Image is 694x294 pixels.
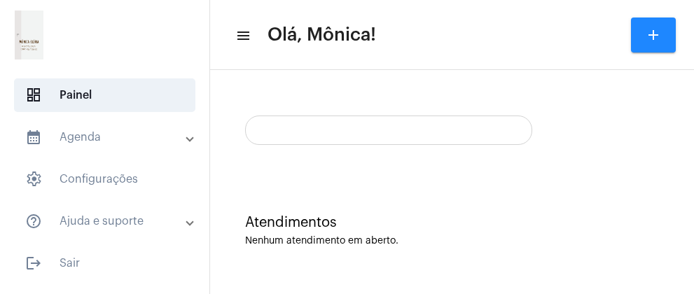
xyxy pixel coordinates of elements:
[25,171,42,188] span: sidenav icon
[25,213,42,230] mat-icon: sidenav icon
[25,255,42,272] mat-icon: sidenav icon
[245,215,659,230] div: Atendimentos
[645,27,662,43] mat-icon: add
[235,27,249,44] mat-icon: sidenav icon
[25,213,187,230] mat-panel-title: Ajuda e suporte
[14,162,195,196] span: Configurações
[25,87,42,104] span: sidenav icon
[14,78,195,112] span: Painel
[25,129,42,146] mat-icon: sidenav icon
[8,120,209,154] mat-expansion-panel-header: sidenav iconAgenda
[11,7,47,63] img: 21e865a3-0c32-a0ee-b1ff-d681ccd3ac4b.png
[8,204,209,238] mat-expansion-panel-header: sidenav iconAjuda e suporte
[14,246,195,280] span: Sair
[245,236,659,246] div: Nenhum atendimento em aberto.
[25,129,187,146] mat-panel-title: Agenda
[268,24,376,46] span: Olá, Mônica!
